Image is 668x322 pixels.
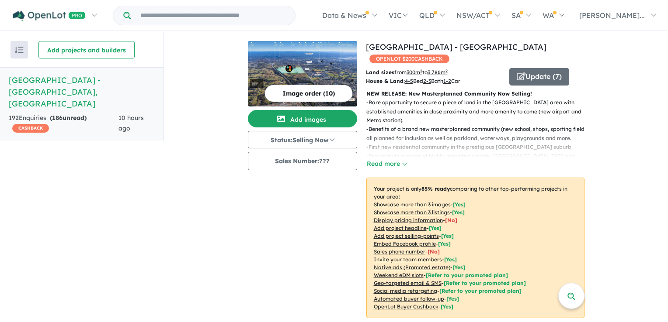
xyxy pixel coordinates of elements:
[420,69,422,73] sup: 2
[15,47,24,53] img: sort.svg
[405,78,413,84] u: 4-5
[118,114,144,132] span: 10 hours ago
[452,264,465,271] span: [Yes]
[445,69,448,73] sup: 2
[426,272,508,278] span: [Refer to your promoted plan]
[374,225,427,231] u: Add project headline
[579,11,645,20] span: [PERSON_NAME]...
[423,78,431,84] u: 2-3
[366,143,591,151] p: - First new residential community in the prestigious [GEOGRAPHIC_DATA] suburb
[443,78,451,84] u: 1-2
[366,68,503,77] p: from
[366,98,591,125] p: - Rare opportunity to secure a piece of land in the [GEOGRAPHIC_DATA] area with established ameni...
[446,295,459,302] span: [Yes]
[438,240,451,247] span: [ Yes ]
[38,41,135,58] button: Add projects and builders
[248,131,357,148] button: Status:Selling Now
[374,264,450,271] u: Native ads (Promoted estate)
[12,124,49,133] span: CASHBACK
[13,10,86,21] img: Openlot PRO Logo White
[374,217,443,223] u: Display pricing information
[441,233,454,239] span: [ Yes ]
[374,280,442,286] u: Geo-targeted email & SMS
[374,209,450,216] u: Showcase more than 3 listings
[366,152,591,170] p: - Proximity to a range of highly regarded schools, [GEOGRAPHIC_DATA], TAFE and hospitals.
[444,256,457,263] span: [ Yes ]
[366,178,584,318] p: Your project is only comparing to other top-performing projects in your area: - - - - - - - - - -...
[428,69,448,75] u: 3,786 m
[374,248,425,255] u: Sales phone number
[264,85,353,102] button: Image order (10)
[366,69,394,75] b: Land sizes
[366,89,584,98] p: NEW RELEASE: New Masterplanned Community Now Selling!
[369,55,449,63] span: OPENLOT $ 200 CASHBACK
[50,114,87,122] strong: ( unread)
[407,69,422,75] u: 300 m
[132,6,293,25] input: Try estate name, suburb, builder or developer
[422,69,448,75] span: to
[441,303,453,310] span: [Yes]
[374,295,444,302] u: Automated buyer follow-up
[374,201,451,208] u: Showcase more than 3 images
[366,125,591,143] p: - Benefits of a brand new masterplanned community (new school, shops, sporting fields all planned...
[9,113,118,134] div: 192 Enquir ies
[421,185,450,192] b: 85 % ready
[453,201,466,208] span: [ Yes ]
[366,78,405,84] b: House & Land:
[444,280,526,286] span: [Refer to your promoted plan]
[374,256,442,263] u: Invite your team members
[248,110,357,127] button: Add images
[52,114,63,122] span: 186
[374,233,439,239] u: Add project selling-points
[428,248,440,255] span: [ No ]
[452,209,465,216] span: [ Yes ]
[374,303,438,310] u: OpenLot Buyer Cashback
[445,217,457,223] span: [ No ]
[9,74,155,110] h5: [GEOGRAPHIC_DATA] - [GEOGRAPHIC_DATA] , [GEOGRAPHIC_DATA]
[374,288,437,294] u: Social media retargeting
[366,77,503,86] p: Bed Bath Car
[248,41,357,106] img: Orchard Hills North Estate - Orchard Hills
[439,288,522,294] span: [Refer to your promoted plan]
[374,240,436,247] u: Embed Facebook profile
[509,68,569,86] button: Update (7)
[374,272,424,278] u: Weekend eDM slots
[366,159,407,169] button: Read more
[429,225,442,231] span: [ Yes ]
[366,42,546,52] a: [GEOGRAPHIC_DATA] - [GEOGRAPHIC_DATA]
[248,152,357,170] button: Sales Number:???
